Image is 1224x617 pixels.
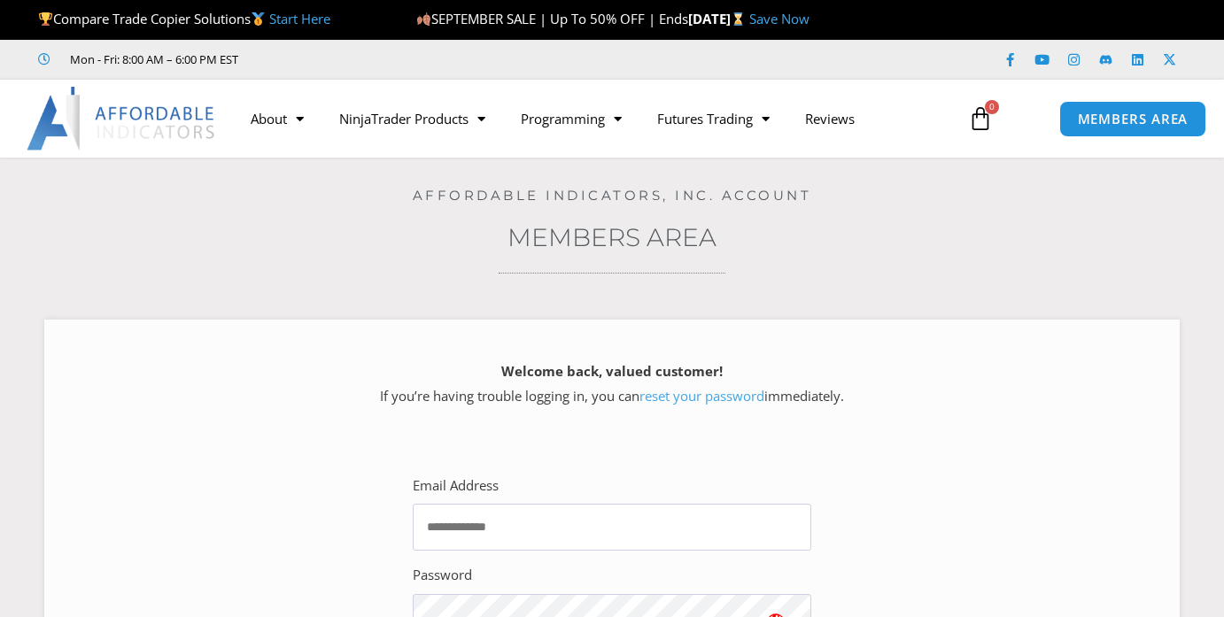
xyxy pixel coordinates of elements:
a: Reviews [787,98,872,139]
a: Affordable Indicators, Inc. Account [413,187,812,204]
span: 0 [985,100,999,114]
a: NinjaTrader Products [321,98,503,139]
a: Start Here [269,10,330,27]
a: Members Area [507,222,717,252]
label: Password [413,563,472,588]
img: ⌛ [732,12,745,26]
a: Programming [503,98,639,139]
label: Email Address [413,474,499,498]
img: LogoAI | Affordable Indicators – NinjaTrader [27,87,217,150]
a: MEMBERS AREA [1059,101,1207,137]
span: MEMBERS AREA [1078,112,1189,126]
a: About [233,98,321,139]
iframe: Customer reviews powered by Trustpilot [263,50,529,68]
a: reset your password [639,387,764,405]
a: Futures Trading [639,98,787,139]
span: Compare Trade Copier Solutions [38,10,330,27]
p: If you’re having trouble logging in, you can immediately. [75,359,1149,409]
a: Save Now [749,10,810,27]
img: 🏆 [39,12,52,26]
strong: Welcome back, valued customer! [501,362,723,380]
span: Mon - Fri: 8:00 AM – 6:00 PM EST [66,49,238,70]
span: SEPTEMBER SALE | Up To 50% OFF | Ends [416,10,688,27]
img: 🥇 [252,12,265,26]
nav: Menu [233,98,956,139]
img: 🍂 [417,12,430,26]
strong: [DATE] [688,10,749,27]
a: 0 [941,93,1019,144]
